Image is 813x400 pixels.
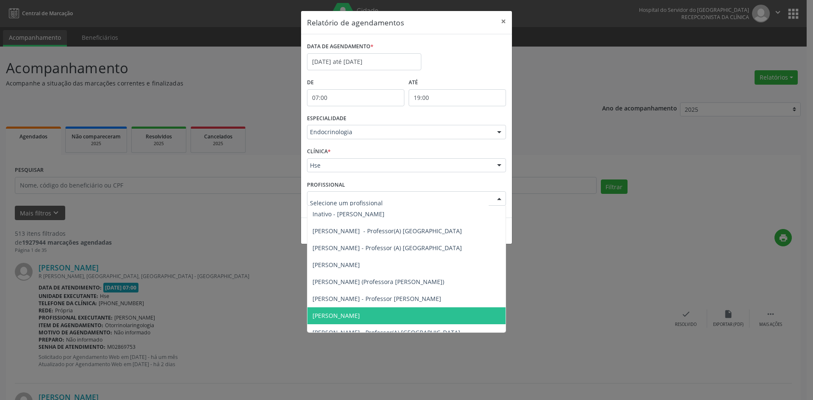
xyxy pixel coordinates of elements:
[307,76,404,89] label: De
[307,112,346,125] label: ESPECIALIDADE
[312,328,460,337] span: [PERSON_NAME] - Professor(A) [GEOGRAPHIC_DATA]
[310,128,489,136] span: Endocrinologia
[310,194,489,211] input: Selecione um profissional
[495,11,512,32] button: Close
[312,210,384,218] span: Inativo - [PERSON_NAME]
[307,40,373,53] label: DATA DE AGENDAMENTO
[312,261,360,269] span: [PERSON_NAME]
[307,89,404,106] input: Selecione o horário inicial
[307,53,421,70] input: Selecione uma data ou intervalo
[409,89,506,106] input: Selecione o horário final
[307,178,345,191] label: PROFISSIONAL
[312,244,462,252] span: [PERSON_NAME] - Professor (A) [GEOGRAPHIC_DATA]
[312,295,441,303] span: [PERSON_NAME] - Professor [PERSON_NAME]
[307,145,331,158] label: CLÍNICA
[312,278,444,286] span: [PERSON_NAME] (Professora [PERSON_NAME])
[307,17,404,28] h5: Relatório de agendamentos
[409,76,506,89] label: ATÉ
[312,227,462,235] span: [PERSON_NAME] - Professor(A) [GEOGRAPHIC_DATA]
[312,312,360,320] span: [PERSON_NAME]
[310,161,489,170] span: Hse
